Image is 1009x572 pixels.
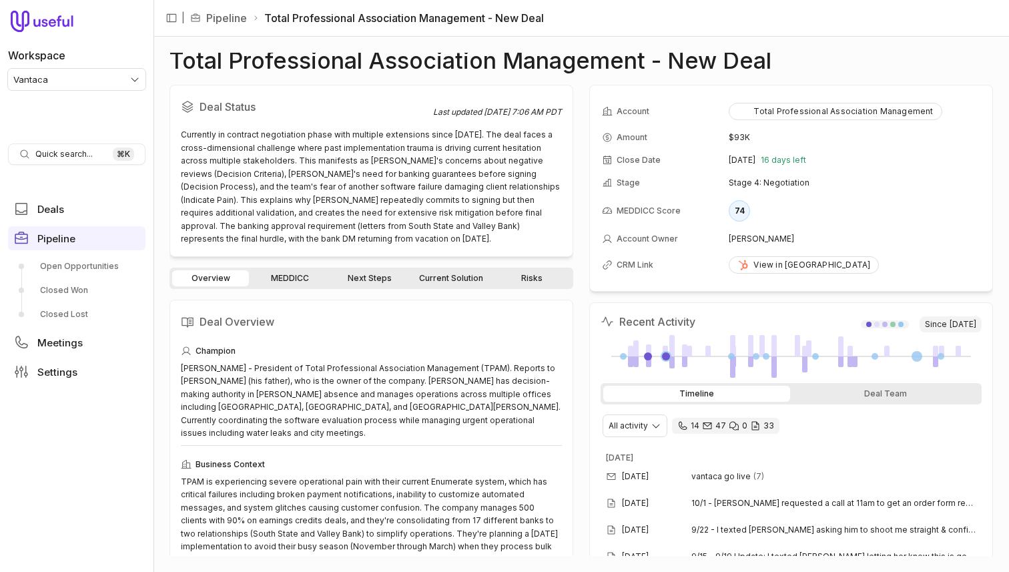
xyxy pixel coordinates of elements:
a: Open Opportunities [8,256,145,277]
h2: Recent Activity [601,314,695,330]
a: MEDDICC [252,270,328,286]
a: Current Solution [411,270,491,286]
span: | [182,10,185,26]
a: Overview [172,270,249,286]
span: Meetings [37,338,83,348]
div: TPAM is experiencing severe operational pain with their current Enumerate system, which has criti... [181,475,562,567]
div: Currently in contract negotiation phase with multiple extensions since [DATE]. The deal faces a c... [181,128,562,246]
time: [DATE] [729,155,755,166]
span: Stage [617,178,640,188]
a: Closed Lost [8,304,145,325]
time: [DATE] 7:06 AM PDT [484,107,562,117]
a: Meetings [8,330,145,354]
a: Pipeline [8,226,145,250]
span: 9/22 - I texted [PERSON_NAME] asking him to shoot me straight & confirm if he has intentions on g... [691,525,976,535]
div: Business Context [181,457,562,473]
td: [PERSON_NAME] [729,228,980,250]
a: Risks [494,270,571,286]
span: Account [617,106,649,117]
div: Deal Team [793,386,980,402]
a: Pipeline [206,10,247,26]
time: [DATE] [622,471,649,482]
span: Pipeline [37,234,75,244]
span: MEDDICC Score [617,206,681,216]
span: Close Date [617,155,661,166]
div: 14 calls and 47 email threads [672,418,779,434]
li: Total Professional Association Management - New Deal [252,10,544,26]
span: Account Owner [617,234,678,244]
time: [DATE] [622,551,649,562]
div: View in [GEOGRAPHIC_DATA] [737,260,870,270]
label: Workspace [8,47,65,63]
span: Settings [37,367,77,377]
span: 9/15 - 9/19 Update: I texted [PERSON_NAME] letting her know this is getting escalated to [PERSON_... [691,551,976,562]
div: Total Professional Association Management [737,106,933,117]
span: Quick search... [35,149,93,160]
time: [DATE] [950,319,976,330]
time: [DATE] [606,453,633,463]
h2: Deal Overview [181,311,562,332]
td: $93K [729,127,980,148]
span: 10/1 - [PERSON_NAME] requested a call at 11am to get an order form review scheduled I'm proposing... [691,498,976,509]
span: CRM Link [617,260,653,270]
span: Deals [37,204,64,214]
div: Pipeline submenu [8,256,145,325]
a: Deals [8,197,145,221]
a: Settings [8,360,145,384]
div: [PERSON_NAME] - President of Total Professional Association Management (TPAM). Reports to [PERSON... [181,362,562,440]
div: Champion [181,343,562,359]
a: View in [GEOGRAPHIC_DATA] [729,256,879,274]
h2: Deal Status [181,96,433,117]
div: 74 [729,200,750,222]
h1: Total Professional Association Management - New Deal [170,53,771,69]
button: Total Professional Association Management [729,103,942,120]
button: Collapse sidebar [161,8,182,28]
span: 7 emails in thread [753,471,764,482]
span: 16 days left [761,155,806,166]
td: Stage 4: Negotiation [729,172,980,194]
span: Amount [617,132,647,143]
a: Next Steps [332,270,408,286]
span: Since [920,316,982,332]
time: [DATE] [622,498,649,509]
div: Last updated [433,107,562,117]
kbd: ⌘ K [113,148,134,161]
time: [DATE] [622,525,649,535]
span: vantaca go live [691,471,751,482]
div: Timeline [603,386,790,402]
a: Closed Won [8,280,145,301]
